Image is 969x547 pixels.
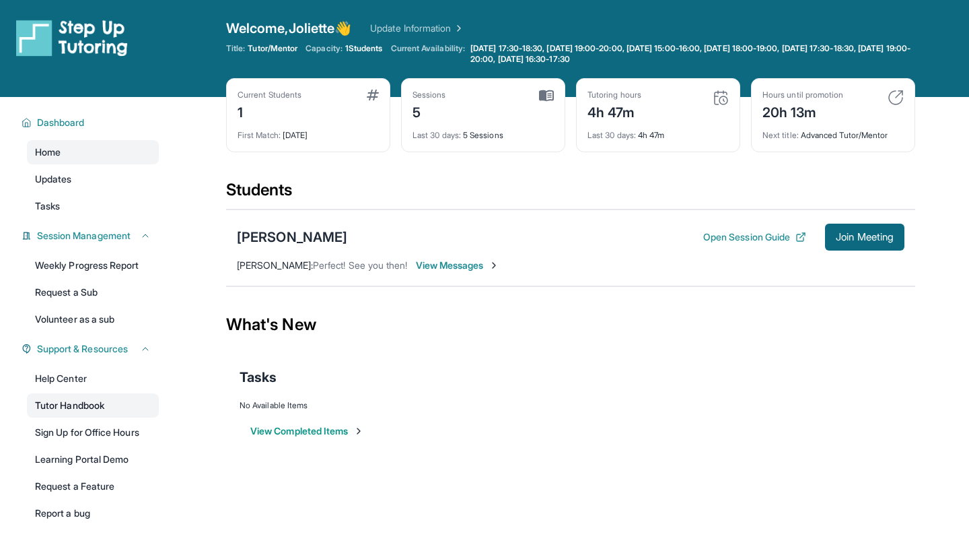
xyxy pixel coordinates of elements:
img: Chevron Right [451,22,464,35]
a: Volunteer as a sub [27,307,159,331]
div: 20h 13m [762,100,843,122]
div: [DATE] [238,122,379,141]
div: Current Students [238,90,301,100]
span: View Messages [416,259,500,272]
div: 4h 47m [587,122,729,141]
a: Weekly Progress Report [27,253,159,278]
a: Request a Sub [27,280,159,304]
div: Students [226,179,915,209]
span: Join Meeting [836,233,894,241]
span: First Match : [238,130,281,140]
span: Support & Resources [37,342,128,356]
span: Dashboard [37,116,85,129]
span: Current Availability: [391,43,465,65]
a: Tasks [27,194,159,218]
button: View Completed Items [250,424,364,438]
button: Dashboard [32,116,151,129]
span: Tasks [35,199,60,213]
a: Home [27,140,159,164]
a: Request a Feature [27,474,159,498]
span: Updates [35,172,72,186]
span: Capacity: [306,43,343,54]
div: Advanced Tutor/Mentor [762,122,904,141]
button: Join Meeting [825,224,904,251]
span: Next title : [762,130,799,140]
button: Session Management [32,229,151,243]
div: 1 [238,100,301,122]
img: logo [16,19,128,57]
img: Chevron-Right [489,260,499,271]
button: Open Session Guide [703,230,806,244]
img: card [539,90,554,102]
img: card [888,90,904,106]
div: What's New [226,295,915,354]
span: Last 30 days : [587,130,636,140]
span: [DATE] 17:30-18:30, [DATE] 19:00-20:00, [DATE] 15:00-16:00, [DATE] 18:00-19:00, [DATE] 17:30-18:3... [470,43,912,65]
span: Session Management [37,229,131,243]
div: 5 Sessions [412,122,554,141]
span: Home [35,146,61,159]
a: Help Center [27,366,159,391]
span: Welcome, Joliette 👋 [226,19,351,38]
a: Update Information [370,22,464,35]
span: Tasks [240,368,277,387]
div: Hours until promotion [762,90,843,100]
div: Tutoring hours [587,90,641,100]
span: Title: [226,43,245,54]
button: Support & Resources [32,342,151,356]
div: 4h 47m [587,100,641,122]
a: Tutor Handbook [27,393,159,418]
a: Updates [27,167,159,191]
span: Tutor/Mentor [248,43,297,54]
a: Report a bug [27,501,159,525]
div: Sessions [412,90,446,100]
span: Last 30 days : [412,130,461,140]
div: 5 [412,100,446,122]
img: card [367,90,379,100]
a: Learning Portal Demo [27,447,159,472]
span: Perfect! See you then! [313,259,408,271]
div: [PERSON_NAME] [237,228,347,247]
div: No Available Items [240,400,902,411]
a: Sign Up for Office Hours [27,420,159,445]
a: [DATE] 17:30-18:30, [DATE] 19:00-20:00, [DATE] 15:00-16:00, [DATE] 18:00-19:00, [DATE] 17:30-18:3... [468,43,915,65]
span: [PERSON_NAME] : [237,259,313,271]
span: 1 Students [345,43,383,54]
img: card [713,90,729,106]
